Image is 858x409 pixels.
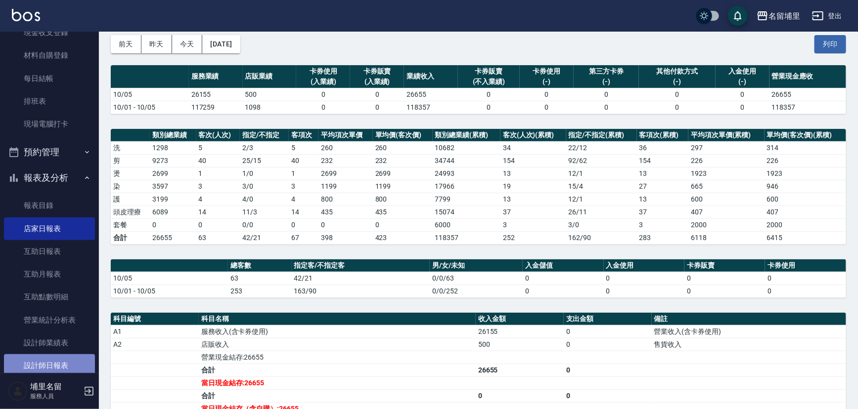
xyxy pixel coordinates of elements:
[604,285,684,297] td: 0
[4,240,95,263] a: 互助日報表
[111,285,228,297] td: 10/01 - 10/05
[318,129,372,142] th: 平均項次單價
[318,154,372,167] td: 232
[637,154,689,167] td: 154
[373,193,433,205] td: 800
[240,218,289,231] td: 0 / 0
[199,325,476,338] td: 服務收入(含卡券使用)
[639,101,716,114] td: 0
[688,129,765,142] th: 平均項次單價(累積)
[299,66,348,77] div: 卡券使用
[196,180,240,193] td: 3
[500,193,566,205] td: 13
[111,154,150,167] td: 剪
[430,285,523,297] td: 0/0/252
[768,10,800,22] div: 名留埔里
[111,167,150,180] td: 燙
[318,193,372,205] td: 800
[641,77,713,87] div: (-)
[637,141,689,154] td: 36
[243,88,297,101] td: 500
[150,167,196,180] td: 2699
[520,101,574,114] td: 0
[240,193,289,205] td: 4 / 0
[564,313,652,326] th: 支出金額
[604,272,684,285] td: 0
[4,90,95,113] a: 排班表
[318,141,372,154] td: 260
[150,218,196,231] td: 0
[523,259,603,272] th: 入金儲值
[500,154,566,167] td: 154
[566,141,637,154] td: 22 / 12
[433,205,500,218] td: 15074
[688,231,765,244] td: 6118
[433,218,500,231] td: 6000
[637,231,689,244] td: 283
[684,259,765,272] th: 卡券販賣
[292,259,430,272] th: 指定客/不指定客
[199,364,476,376] td: 合計
[240,205,289,218] td: 11 / 3
[433,154,500,167] td: 34744
[566,231,637,244] td: 162/90
[566,180,637,193] td: 15 / 4
[765,154,846,167] td: 226
[196,218,240,231] td: 0
[564,364,652,376] td: 0
[765,259,846,272] th: 卡券使用
[373,154,433,167] td: 232
[196,205,240,218] td: 14
[808,7,846,25] button: 登出
[500,167,566,180] td: 13
[566,167,637,180] td: 12 / 1
[476,389,564,402] td: 0
[318,218,372,231] td: 0
[4,286,95,308] a: 互助點數明細
[111,35,141,53] button: 前天
[684,285,765,297] td: 0
[637,129,689,142] th: 客項次(累積)
[4,354,95,377] a: 設計師日報表
[523,272,603,285] td: 0
[433,141,500,154] td: 10682
[500,129,566,142] th: 客次(人次)(累積)
[150,180,196,193] td: 3597
[769,88,846,101] td: 26655
[353,77,402,87] div: (入業績)
[111,88,189,101] td: 10/05
[289,167,319,180] td: 1
[199,376,476,389] td: 當日現金結存:26655
[500,218,566,231] td: 3
[433,129,500,142] th: 類別總業績(累積)
[111,129,846,245] table: a dense table
[373,141,433,154] td: 260
[433,180,500,193] td: 17966
[196,193,240,205] td: 4
[353,66,402,77] div: 卡券販賣
[4,165,95,191] button: 報表及分析
[240,129,289,142] th: 指定/不指定
[652,313,846,326] th: 備註
[299,77,348,87] div: (入業績)
[111,259,846,298] table: a dense table
[350,101,404,114] td: 0
[718,66,767,77] div: 入金使用
[604,259,684,272] th: 入金使用
[433,193,500,205] td: 7799
[476,313,564,326] th: 收入金額
[4,331,95,354] a: 設計師業績表
[404,88,458,101] td: 26655
[111,141,150,154] td: 洗
[292,272,430,285] td: 42/21
[289,129,319,142] th: 客項次
[652,338,846,351] td: 售貨收入
[228,259,292,272] th: 總客數
[728,6,748,26] button: save
[639,88,716,101] td: 0
[566,154,637,167] td: 92 / 62
[12,9,40,21] img: Logo
[199,338,476,351] td: 店販收入
[199,313,476,326] th: 科目名稱
[111,65,846,114] table: a dense table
